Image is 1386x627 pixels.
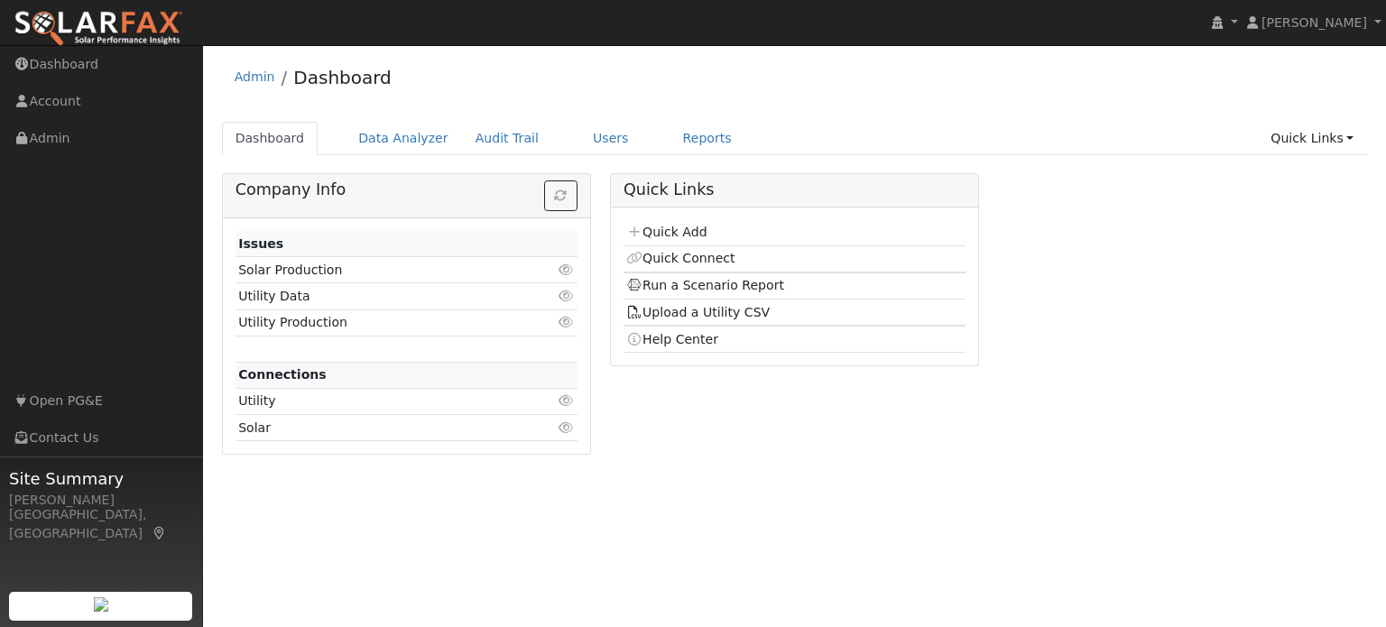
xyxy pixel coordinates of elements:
[236,257,522,283] td: Solar Production
[236,180,577,199] h5: Company Info
[152,526,168,540] a: Map
[559,421,575,434] i: Click to view
[559,316,575,328] i: Click to view
[1257,122,1367,155] a: Quick Links
[345,122,462,155] a: Data Analyzer
[559,394,575,407] i: Click to view
[222,122,319,155] a: Dashboard
[626,305,770,319] a: Upload a Utility CSV
[94,597,108,612] img: retrieve
[9,466,193,491] span: Site Summary
[238,367,327,382] strong: Connections
[9,491,193,510] div: [PERSON_NAME]
[626,278,784,292] a: Run a Scenario Report
[236,283,522,309] td: Utility Data
[236,388,522,414] td: Utility
[236,415,522,441] td: Solar
[462,122,552,155] a: Audit Trail
[626,251,735,265] a: Quick Connect
[626,225,707,239] a: Quick Add
[235,69,275,84] a: Admin
[9,505,193,543] div: [GEOGRAPHIC_DATA], [GEOGRAPHIC_DATA]
[1261,15,1367,30] span: [PERSON_NAME]
[559,290,575,302] i: Click to view
[238,236,283,251] strong: Issues
[236,309,522,336] td: Utility Production
[559,263,575,276] i: Click to view
[624,180,966,199] h5: Quick Links
[626,332,718,346] a: Help Center
[579,122,642,155] a: Users
[670,122,745,155] a: Reports
[293,67,392,88] a: Dashboard
[14,10,183,48] img: SolarFax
